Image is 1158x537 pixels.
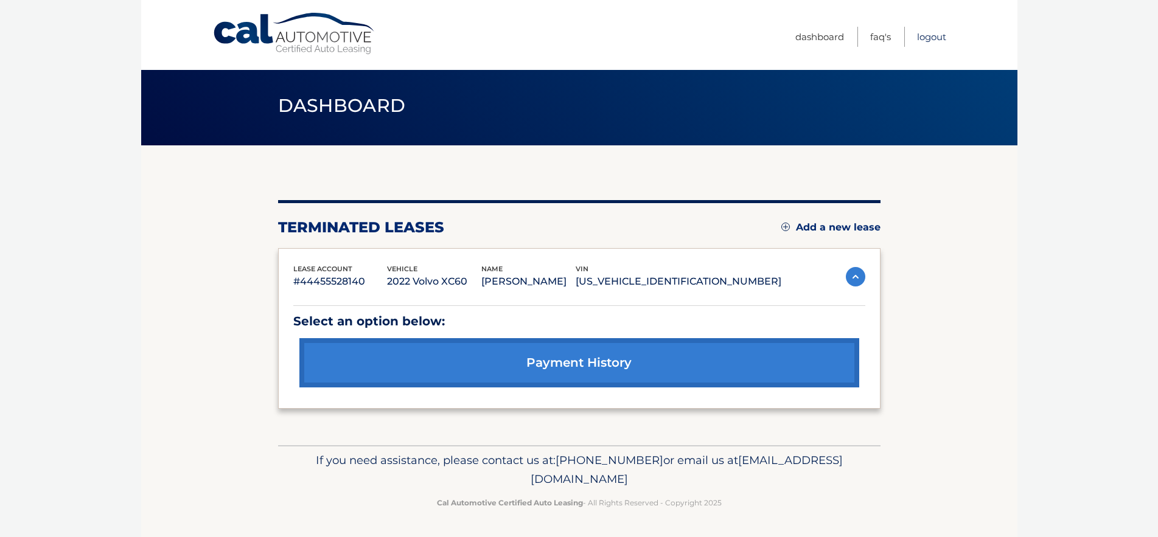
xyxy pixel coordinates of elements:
[437,498,583,507] strong: Cal Automotive Certified Auto Leasing
[387,265,417,273] span: vehicle
[781,221,881,234] a: Add a new lease
[870,27,891,47] a: FAQ's
[781,223,790,231] img: add.svg
[299,338,859,387] a: payment history
[293,311,865,332] p: Select an option below:
[278,94,406,117] span: Dashboard
[286,451,873,490] p: If you need assistance, please contact us at: or email us at
[846,267,865,286] img: accordion-active.svg
[387,273,481,290] p: 2022 Volvo XC60
[481,273,576,290] p: [PERSON_NAME]
[576,273,781,290] p: [US_VEHICLE_IDENTIFICATION_NUMBER]
[293,273,388,290] p: #44455528140
[556,453,663,467] span: [PHONE_NUMBER]
[278,218,444,237] h2: terminated leases
[795,27,844,47] a: Dashboard
[293,265,352,273] span: lease account
[481,265,503,273] span: name
[286,496,873,509] p: - All Rights Reserved - Copyright 2025
[576,265,588,273] span: vin
[917,27,946,47] a: Logout
[212,12,377,55] a: Cal Automotive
